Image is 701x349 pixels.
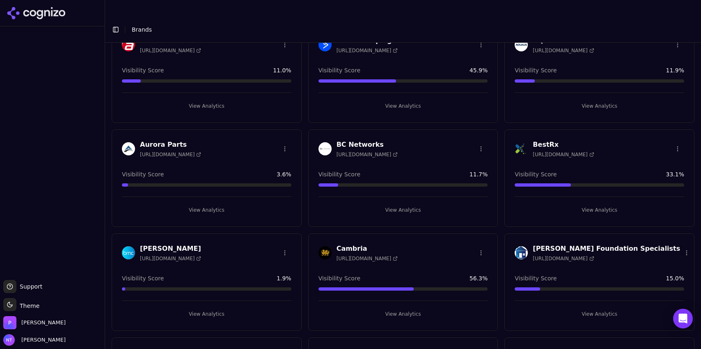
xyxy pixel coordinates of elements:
[3,334,15,346] img: Nate Tower
[318,99,488,113] button: View Analytics
[318,307,488,321] button: View Analytics
[533,151,594,158] span: [URL][DOMAIN_NAME]
[318,38,332,51] img: ActiveCampaign
[515,307,684,321] button: View Analytics
[666,66,684,74] span: 11.9 %
[3,316,16,329] img: Perrill
[533,244,680,254] h3: [PERSON_NAME] Foundation Specialists
[666,274,684,282] span: 15.0 %
[132,26,152,33] span: Brands
[515,66,557,74] span: Visibility Score
[515,142,528,155] img: BestRx
[337,140,398,150] h3: BC Networks
[122,246,135,259] img: Bishop-McCann
[21,319,66,326] span: Perrill
[140,47,201,54] span: [URL][DOMAIN_NAME]
[3,334,66,346] button: Open user button
[140,151,201,158] span: [URL][DOMAIN_NAME]
[122,307,291,321] button: View Analytics
[318,203,488,217] button: View Analytics
[533,47,594,54] span: [URL][DOMAIN_NAME]
[515,170,557,178] span: Visibility Score
[515,99,684,113] button: View Analytics
[273,66,291,74] span: 11.0 %
[318,170,360,178] span: Visibility Score
[122,203,291,217] button: View Analytics
[470,170,488,178] span: 11.7 %
[277,274,291,282] span: 1.9 %
[515,38,528,51] img: AQUALIS
[18,336,66,344] span: [PERSON_NAME]
[318,66,360,74] span: Visibility Score
[122,99,291,113] button: View Analytics
[673,309,693,328] div: Open Intercom Messenger
[515,274,557,282] span: Visibility Score
[140,255,201,262] span: [URL][DOMAIN_NAME]
[515,246,528,259] img: Cantey Foundation Specialists
[122,274,164,282] span: Visibility Score
[122,142,135,155] img: Aurora Parts
[666,170,684,178] span: 33.1 %
[470,274,488,282] span: 56.3 %
[337,255,398,262] span: [URL][DOMAIN_NAME]
[132,25,152,34] nav: breadcrumb
[337,151,398,158] span: [URL][DOMAIN_NAME]
[277,170,291,178] span: 3.6 %
[16,303,39,309] span: Theme
[337,244,398,254] h3: Cambria
[470,66,488,74] span: 45.9 %
[140,244,201,254] h3: [PERSON_NAME]
[122,66,164,74] span: Visibility Score
[515,203,684,217] button: View Analytics
[318,274,360,282] span: Visibility Score
[533,140,594,150] h3: BestRx
[3,316,66,329] button: Open organization switcher
[16,282,42,291] span: Support
[318,246,332,259] img: Cambria
[318,142,332,155] img: BC Networks
[122,38,135,51] img: Acieta
[122,170,164,178] span: Visibility Score
[140,140,201,150] h3: Aurora Parts
[337,47,398,54] span: [URL][DOMAIN_NAME]
[533,255,594,262] span: [URL][DOMAIN_NAME]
